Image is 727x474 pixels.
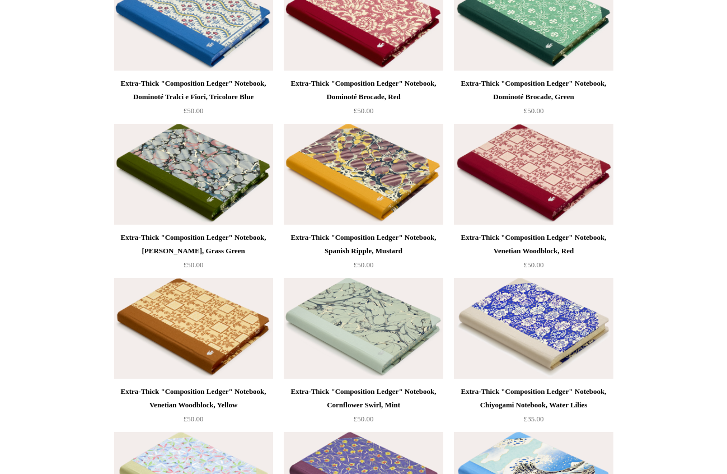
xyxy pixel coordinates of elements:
div: Extra-Thick "Composition Ledger" Notebook, Dominoté Tralci e Fiori, Tricolore Blue [117,77,270,104]
a: Extra-Thick "Composition Ledger" Notebook, [PERSON_NAME], Grass Green £50.00 [114,231,273,277]
a: Extra-Thick "Composition Ledger" Notebook, Dominoté Brocade, Green £50.00 [454,77,613,123]
a: Extra-Thick "Composition Ledger" Notebook, Venetian Woodblock, Yellow £50.00 [114,385,273,431]
a: Extra-Thick "Composition Ledger" Notebook, Dominoté Tralci e Fiori, Tricolore Blue £50.00 [114,77,273,123]
a: Extra-Thick "Composition Ledger" Notebook, Venetian Woodblock, Yellow Extra-Thick "Composition Le... [114,278,273,379]
div: Extra-Thick "Composition Ledger" Notebook, Chiyogami Notebook, Water Lilies [457,385,610,412]
img: Extra-Thick "Composition Ledger" Notebook, Chiyogami Notebook, Water Lilies [454,278,613,379]
span: £50.00 [184,261,204,269]
span: £50.00 [354,106,374,115]
div: Extra-Thick "Composition Ledger" Notebook, Venetian Woodblock, Yellow [117,385,270,412]
a: Extra-Thick "Composition Ledger" Notebook, Spanish Ripple, Mustard £50.00 [284,231,443,277]
span: £50.00 [184,415,204,423]
div: Extra-Thick "Composition Ledger" Notebook, Venetian Woodblock, Red [457,231,610,258]
span: £35.00 [524,415,544,423]
span: £50.00 [524,106,544,115]
div: Extra-Thick "Composition Ledger" Notebook, Dominoté Brocade, Green [457,77,610,104]
a: Extra-Thick "Composition Ledger" Notebook, Cornflower Swirl, Mint Extra-Thick "Composition Ledger... [284,278,443,379]
img: Extra-Thick "Composition Ledger" Notebook, Venetian Woodblock, Red [454,124,613,225]
span: £50.00 [524,261,544,269]
img: Extra-Thick "Composition Ledger" Notebook, Jewel Ripple, Grass Green [114,124,273,225]
span: £50.00 [354,261,374,269]
div: Extra-Thick "Composition Ledger" Notebook, [PERSON_NAME], Grass Green [117,231,270,258]
img: Extra-Thick "Composition Ledger" Notebook, Cornflower Swirl, Mint [284,278,443,379]
div: Extra-Thick "Composition Ledger" Notebook, Spanish Ripple, Mustard [287,231,440,258]
a: Extra-Thick "Composition Ledger" Notebook, Cornflower Swirl, Mint £50.00 [284,385,443,431]
a: Extra-Thick "Composition Ledger" Notebook, Dominoté Brocade, Red £50.00 [284,77,443,123]
a: Extra-Thick "Composition Ledger" Notebook, Jewel Ripple, Grass Green Extra-Thick "Composition Led... [114,124,273,225]
a: Extra-Thick "Composition Ledger" Notebook, Chiyogami Notebook, Water Lilies £35.00 [454,385,613,431]
span: £50.00 [184,106,204,115]
img: Extra-Thick "Composition Ledger" Notebook, Venetian Woodblock, Yellow [114,278,273,379]
img: Extra-Thick "Composition Ledger" Notebook, Spanish Ripple, Mustard [284,124,443,225]
a: Extra-Thick "Composition Ledger" Notebook, Spanish Ripple, Mustard Extra-Thick "Composition Ledge... [284,124,443,225]
a: Extra-Thick "Composition Ledger" Notebook, Chiyogami Notebook, Water Lilies Extra-Thick "Composit... [454,278,613,379]
a: Extra-Thick "Composition Ledger" Notebook, Venetian Woodblock, Red £50.00 [454,231,613,277]
span: £50.00 [354,415,374,423]
div: Extra-Thick "Composition Ledger" Notebook, Cornflower Swirl, Mint [287,385,440,412]
a: Extra-Thick "Composition Ledger" Notebook, Venetian Woodblock, Red Extra-Thick "Composition Ledge... [454,124,613,225]
div: Extra-Thick "Composition Ledger" Notebook, Dominoté Brocade, Red [287,77,440,104]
